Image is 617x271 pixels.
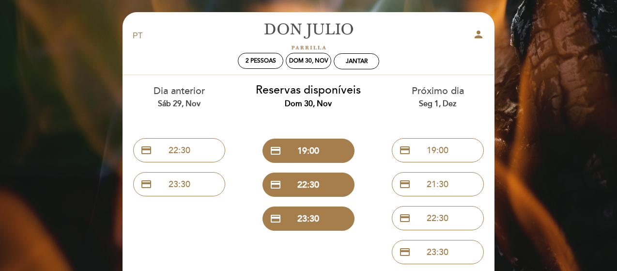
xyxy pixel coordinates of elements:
span: credit_card [399,212,411,224]
div: Sáb 29, nov [122,98,237,110]
button: credit_card 22:30 [262,173,355,197]
span: credit_card [140,178,152,190]
button: credit_card 23:30 [133,172,225,196]
button: credit_card 22:30 [133,138,225,162]
div: Jantar [346,58,368,65]
button: credit_card 19:00 [262,139,355,163]
span: credit_card [270,179,281,191]
span: credit_card [399,144,411,156]
span: credit_card [140,144,152,156]
a: [PERSON_NAME] [248,23,369,49]
div: Seg 1, dez [380,98,495,110]
div: Próximo dia [380,84,495,109]
span: credit_card [399,246,411,258]
button: credit_card 23:30 [392,240,484,264]
div: Dia anterior [122,84,237,109]
span: credit_card [270,213,281,224]
span: credit_card [270,145,281,157]
span: credit_card [399,178,411,190]
div: Dom 30, nov [251,98,366,110]
button: credit_card 21:30 [392,172,484,196]
button: person [473,29,484,44]
button: credit_card 19:00 [392,138,484,162]
div: Dom 30, nov [289,57,328,64]
div: Reservas disponíveis [251,82,366,110]
button: credit_card 23:30 [262,207,355,231]
button: credit_card 22:30 [392,206,484,230]
span: 2 pessoas [246,57,276,64]
i: person [473,29,484,40]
